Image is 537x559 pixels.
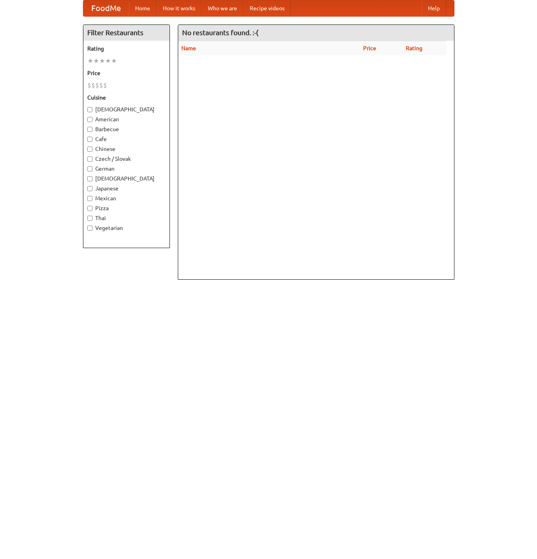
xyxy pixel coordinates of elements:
[156,0,202,16] a: How it works
[87,194,166,202] label: Mexican
[111,56,117,65] li: ★
[87,125,166,133] label: Barbecue
[87,175,166,183] label: [DEMOGRAPHIC_DATA]
[87,137,92,142] input: Cafe
[91,81,95,90] li: $
[202,0,243,16] a: Who we are
[129,0,156,16] a: Home
[99,81,103,90] li: $
[87,115,166,123] label: American
[243,0,291,16] a: Recipe videos
[87,105,166,113] label: [DEMOGRAPHIC_DATA]
[93,56,99,65] li: ★
[87,226,92,231] input: Vegetarian
[87,184,166,192] label: Japanese
[87,156,92,162] input: Czech / Slovak
[87,206,92,211] input: Pizza
[87,69,166,77] h5: Price
[83,0,129,16] a: FoodMe
[87,56,93,65] li: ★
[181,45,196,51] a: Name
[103,81,107,90] li: $
[87,135,166,143] label: Cafe
[87,127,92,132] input: Barbecue
[87,81,91,90] li: $
[87,94,166,102] h5: Cuisine
[363,45,376,51] a: Price
[87,176,92,181] input: [DEMOGRAPHIC_DATA]
[182,29,258,36] ng-pluralize: No restaurants found. :-(
[87,204,166,212] label: Pizza
[87,45,166,53] h5: Rating
[99,56,105,65] li: ★
[87,107,92,112] input: [DEMOGRAPHIC_DATA]
[87,214,166,222] label: Thai
[105,56,111,65] li: ★
[87,166,92,171] input: German
[87,196,92,201] input: Mexican
[87,145,166,153] label: Chinese
[95,81,99,90] li: $
[87,155,166,163] label: Czech / Slovak
[87,186,92,191] input: Japanese
[87,147,92,152] input: Chinese
[87,165,166,173] label: German
[406,45,422,51] a: Rating
[83,25,170,41] h4: Filter Restaurants
[422,0,446,16] a: Help
[87,117,92,122] input: American
[87,224,166,232] label: Vegetarian
[87,216,92,221] input: Thai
